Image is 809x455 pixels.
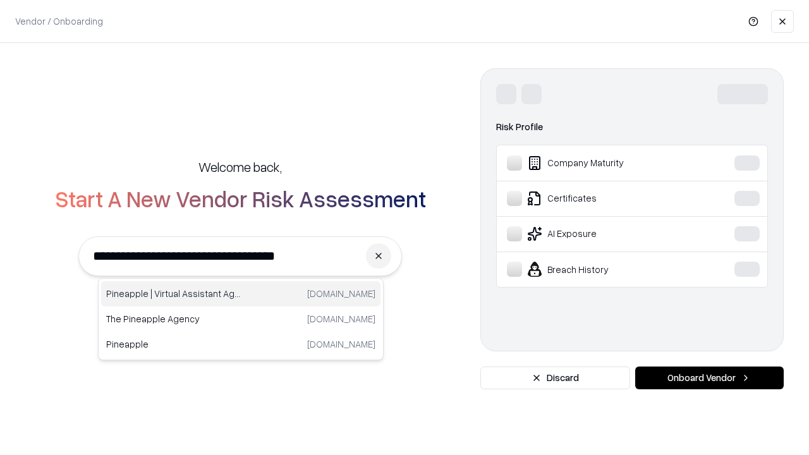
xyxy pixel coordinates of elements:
div: AI Exposure [507,226,696,241]
div: Suggestions [98,278,384,360]
h2: Start A New Vendor Risk Assessment [55,186,426,211]
p: Pineapple [106,337,241,351]
p: Pineapple | Virtual Assistant Agency [106,287,241,300]
p: [DOMAIN_NAME] [307,337,375,351]
div: Risk Profile [496,119,768,135]
p: [DOMAIN_NAME] [307,312,375,325]
div: Breach History [507,262,696,277]
button: Onboard Vendor [635,367,784,389]
div: Company Maturity [507,155,696,171]
p: [DOMAIN_NAME] [307,287,375,300]
p: Vendor / Onboarding [15,15,103,28]
div: Certificates [507,191,696,206]
h5: Welcome back, [198,158,282,176]
p: The Pineapple Agency [106,312,241,325]
button: Discard [480,367,630,389]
